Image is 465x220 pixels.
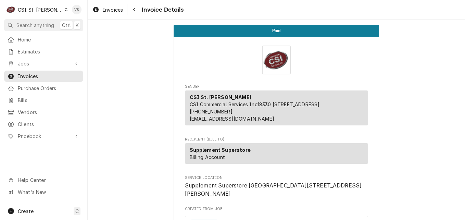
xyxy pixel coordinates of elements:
span: K [76,22,79,29]
a: Estimates [4,46,83,57]
div: Service Location [185,175,368,198]
div: Invoice Recipient [185,137,368,167]
strong: CSI St. [PERSON_NAME] [190,94,251,100]
button: Search anythingCtrlK [4,19,83,31]
a: Invoices [4,71,83,82]
div: Vicky Stuesse's Avatar [72,5,81,14]
span: Pricebook [18,133,70,140]
img: Logo [262,46,291,74]
div: VS [72,5,81,14]
div: Sender [185,90,368,128]
span: What's New [18,188,79,196]
div: Recipient (Bill To) [185,143,368,167]
a: Bills [4,95,83,106]
a: Invoices [90,4,126,15]
div: Sender [185,90,368,125]
span: Help Center [18,176,79,184]
a: Go to Pricebook [4,131,83,142]
span: Supplement Superstore [GEOGRAPHIC_DATA][STREET_ADDRESS][PERSON_NAME] [185,182,362,197]
button: Navigate back [129,4,140,15]
a: [PHONE_NUMBER] [190,109,232,114]
a: Vendors [4,107,83,118]
span: Home [18,36,80,43]
strong: Supplement Superstore [190,147,251,153]
span: Created From Job [185,206,368,212]
span: Bills [18,97,80,104]
a: Home [4,34,83,45]
div: Status [174,25,379,37]
span: Service Location [185,175,368,181]
div: Recipient (Bill To) [185,143,368,164]
span: C [75,208,79,215]
a: Go to Help Center [4,174,83,186]
div: CSI St. Louis's Avatar [6,5,16,14]
span: Ctrl [62,22,71,29]
div: C [6,5,16,14]
span: Invoice Details [140,5,183,14]
span: Invoices [18,73,80,80]
span: Billing Account [190,154,225,160]
a: Go to Jobs [4,58,83,69]
span: Search anything [16,22,54,29]
a: Go to What's New [4,186,83,198]
div: CSI St. [PERSON_NAME] [18,6,62,13]
span: Sender [185,84,368,89]
a: Purchase Orders [4,83,83,94]
span: Purchase Orders [18,85,80,92]
span: Jobs [18,60,70,67]
a: [EMAIL_ADDRESS][DOMAIN_NAME] [190,116,274,122]
span: Recipient (Bill To) [185,137,368,142]
div: Invoice Sender [185,84,368,129]
span: Vendors [18,109,80,116]
span: Invoices [103,6,123,13]
span: Estimates [18,48,80,55]
span: Clients [18,121,80,128]
span: Service Location [185,182,368,198]
span: Paid [272,28,281,33]
span: Create [18,208,34,214]
a: Clients [4,119,83,130]
span: CSI Commercial Services Inc18330 [STREET_ADDRESS] [190,101,320,107]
